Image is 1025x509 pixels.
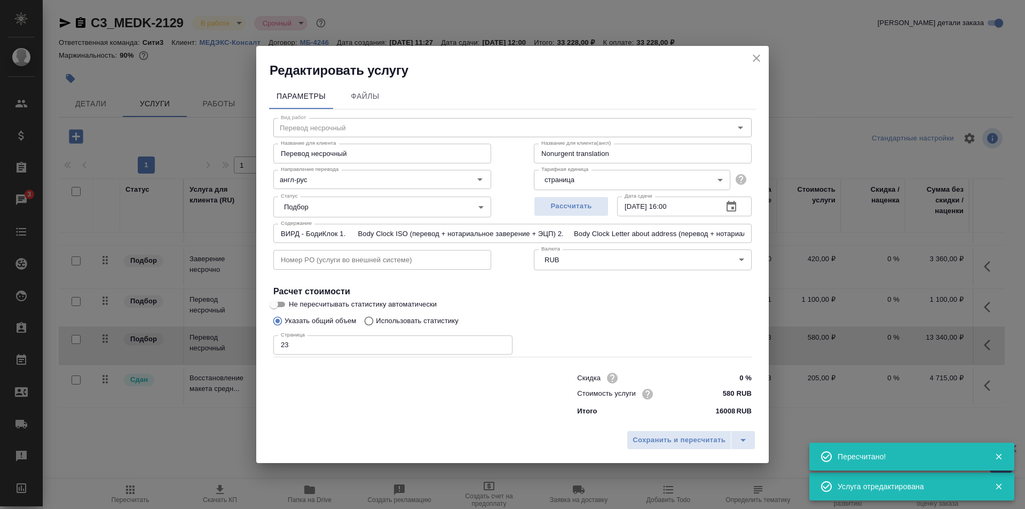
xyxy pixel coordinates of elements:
span: Файлы [340,90,391,103]
button: close [748,50,764,66]
div: split button [627,430,755,450]
button: Рассчитать [534,197,609,216]
div: Услуга отредактирована [838,481,979,492]
div: RUB [534,249,752,270]
button: страница [541,175,578,184]
button: RUB [541,255,562,264]
p: 16008 [716,406,736,417]
span: Рассчитать [540,200,603,213]
span: Сохранить и пересчитать [633,434,726,447]
h2: Редактировать услугу [270,62,769,79]
div: Пересчитано! [838,451,979,462]
h4: Расчет стоимости [273,285,752,298]
p: Стоимость услуги [577,388,636,399]
button: Сохранить и пересчитать [627,430,731,450]
button: Закрыть [988,452,1010,461]
button: Закрыть [988,482,1010,491]
p: Указать общий объем [285,316,356,326]
input: ✎ Введи что-нибудь [712,386,752,402]
button: Подбор [281,202,312,212]
button: Open [472,172,487,187]
p: Скидка [577,373,601,383]
p: Итого [577,406,597,417]
input: ✎ Введи что-нибудь [712,370,752,386]
span: Параметры [275,90,327,103]
p: Использовать статистику [376,316,459,326]
div: страница [534,170,730,190]
span: Не пересчитывать статистику автоматически [289,299,437,310]
p: RUB [736,406,752,417]
div: Подбор [273,197,491,217]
